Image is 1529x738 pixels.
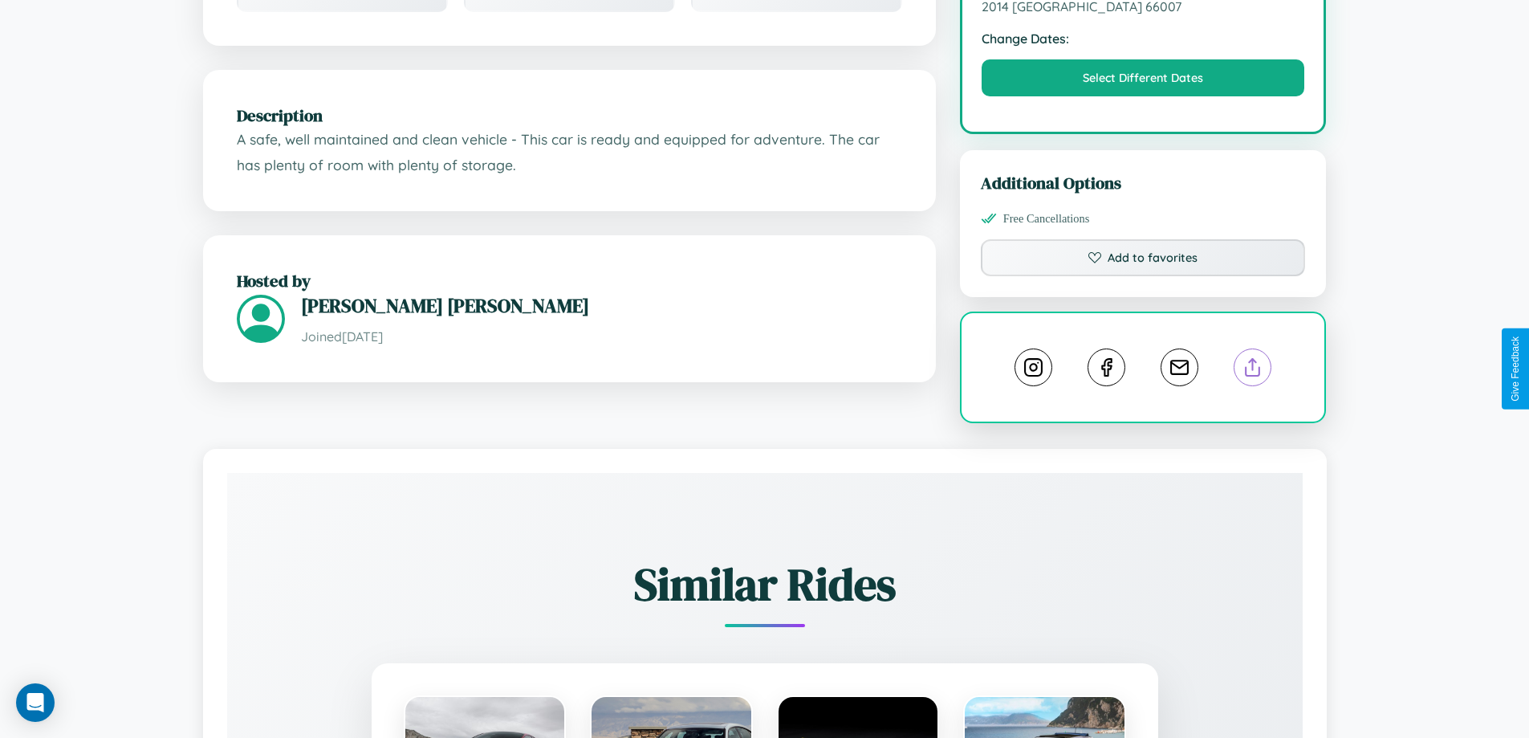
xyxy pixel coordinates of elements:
[283,553,1246,615] h2: Similar Rides
[981,171,1306,194] h3: Additional Options
[1003,212,1090,226] span: Free Cancellations
[982,59,1305,96] button: Select Different Dates
[301,325,902,349] p: Joined [DATE]
[16,683,55,722] div: Open Intercom Messenger
[237,127,902,177] p: A safe, well maintained and clean vehicle - This car is ready and equipped for adventure. The car...
[301,292,902,319] h3: [PERSON_NAME] [PERSON_NAME]
[237,104,902,127] h2: Description
[1510,336,1521,402] div: Give Feedback
[981,239,1306,276] button: Add to favorites
[982,31,1305,47] strong: Change Dates:
[237,269,902,292] h2: Hosted by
